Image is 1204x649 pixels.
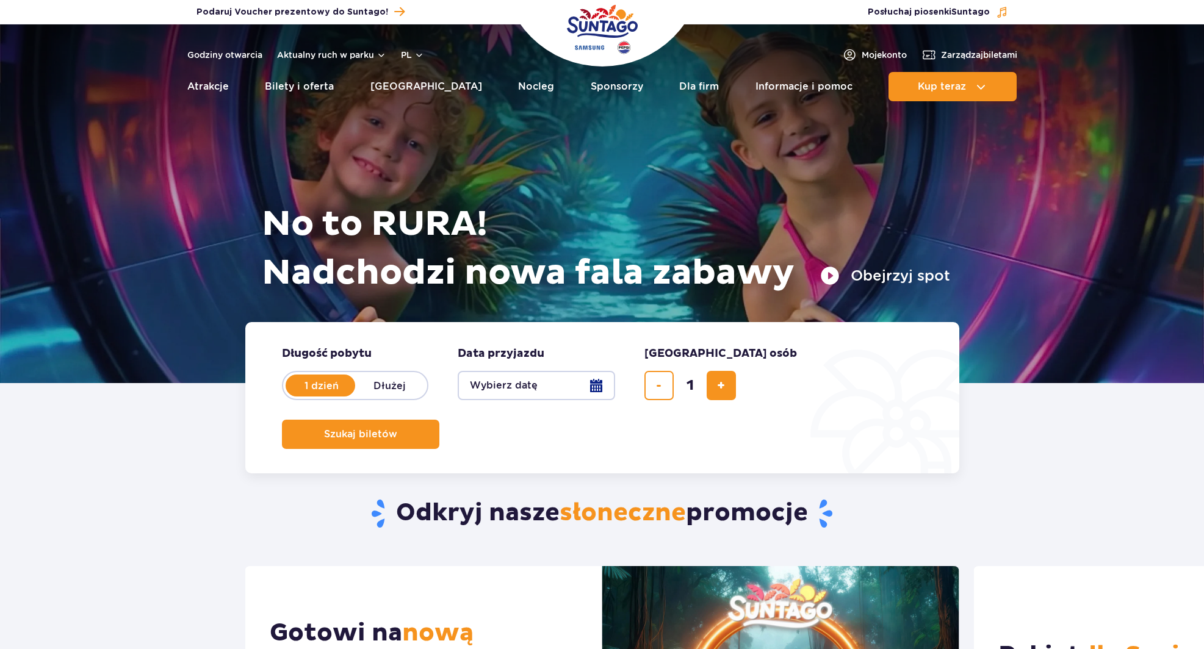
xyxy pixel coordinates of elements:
[458,371,615,400] button: Wybierz datę
[282,420,439,449] button: Szukaj biletów
[889,72,1017,101] button: Kup teraz
[591,72,643,101] a: Sponsorzy
[262,200,950,298] h1: No to RURA! Nadchodzi nowa fala zabawy
[458,346,544,361] span: Data przyjazdu
[265,72,334,101] a: Bilety i oferta
[918,81,966,92] span: Kup teraz
[370,72,482,101] a: [GEOGRAPHIC_DATA]
[644,371,674,400] button: usuń bilet
[245,322,959,473] form: Planowanie wizyty w Park of Poland
[941,49,1017,61] span: Zarządzaj biletami
[401,49,424,61] button: pl
[355,373,425,398] label: Dłużej
[196,4,405,20] a: Podaruj Voucher prezentowy do Suntago!
[560,498,686,528] span: słoneczne
[277,50,386,60] button: Aktualny ruch w parku
[868,6,990,18] span: Posłuchaj piosenki
[707,371,736,400] button: dodaj bilet
[862,49,907,61] span: Moje konto
[187,72,229,101] a: Atrakcje
[245,498,959,529] h2: Odkryj nasze promocje
[518,72,554,101] a: Nocleg
[644,346,797,361] span: [GEOGRAPHIC_DATA] osób
[324,429,397,440] span: Szukaj biletów
[868,6,1008,18] button: Posłuchaj piosenkiSuntago
[842,48,907,62] a: Mojekonto
[755,72,853,101] a: Informacje i pomoc
[820,266,950,285] button: Obejrzyj spot
[187,49,262,61] a: Godziny otwarcia
[282,346,372,361] span: Długość pobytu
[287,373,356,398] label: 1 dzień
[921,48,1017,62] a: Zarządzajbiletami
[679,72,719,101] a: Dla firm
[196,6,388,18] span: Podaruj Voucher prezentowy do Suntago!
[951,8,990,16] span: Suntago
[676,371,705,400] input: liczba biletów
